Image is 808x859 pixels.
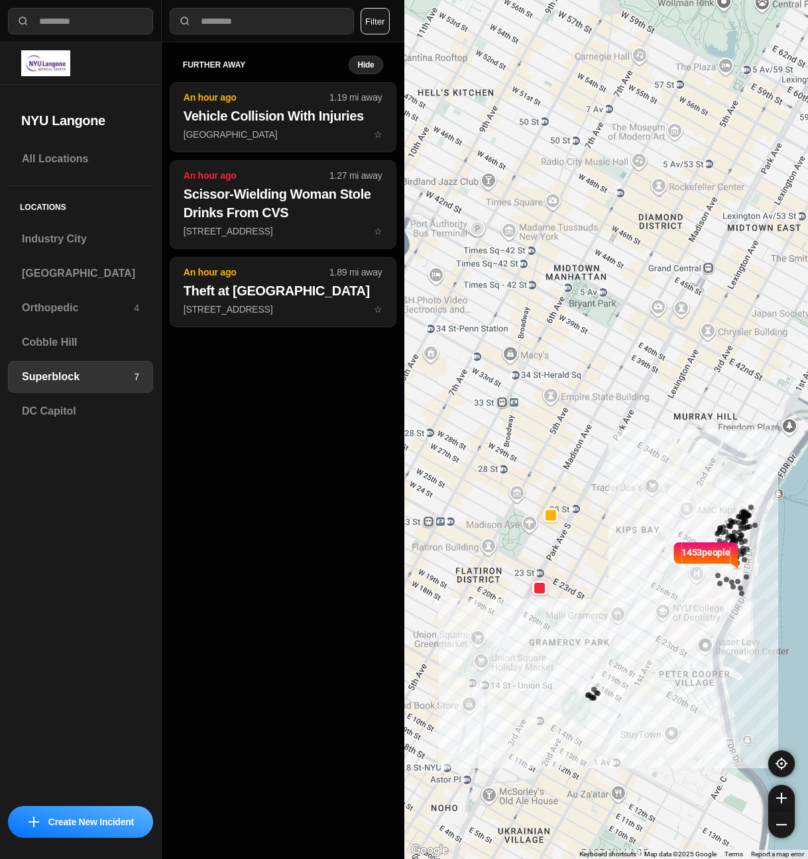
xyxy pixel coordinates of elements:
[22,231,139,247] h3: Industry City
[184,303,382,316] p: [STREET_ADDRESS]
[408,842,451,859] img: Google
[329,169,382,182] p: 1.27 mi away
[776,819,787,830] img: zoom-out
[48,815,134,829] p: Create New Incident
[579,850,636,859] button: Keyboard shortcuts
[730,540,740,570] img: notch
[184,91,329,104] p: An hour ago
[361,8,390,34] button: Filter
[671,540,681,570] img: notch
[357,60,374,70] small: Hide
[768,811,795,838] button: zoom-out
[374,129,382,140] span: star
[776,793,787,803] img: zoom-in
[22,300,134,316] h3: Orthopedic
[178,15,192,28] img: search
[134,301,139,315] p: 4
[349,56,382,74] button: Hide
[8,327,153,358] a: Cobble Hill
[644,850,717,858] span: Map data ©2025 Google
[329,91,382,104] p: 1.19 mi away
[184,266,329,279] p: An hour ago
[184,281,382,300] h2: Theft at [GEOGRAPHIC_DATA]
[21,50,70,76] img: logo
[8,361,153,393] a: Superblock7
[768,750,795,777] button: recenter
[17,15,30,28] img: search
[170,160,396,249] button: An hour ago1.27 mi awayScissor-Wielding Woman Stole Drinks From CVS[STREET_ADDRESS]star
[184,185,382,222] h2: Scissor-Wielding Woman Stole Drinks From CVS
[184,225,382,238] p: [STREET_ADDRESS]
[408,842,451,859] a: Open this area in Google Maps (opens a new window)
[22,369,134,385] h3: Superblock
[184,169,329,182] p: An hour ago
[681,546,730,575] p: 1453 people
[8,223,153,255] a: Industry City
[8,143,153,175] a: All Locations
[22,151,139,167] h3: All Locations
[170,303,396,315] a: An hour ago1.89 mi awayTheft at [GEOGRAPHIC_DATA][STREET_ADDRESS]star
[170,128,396,140] a: An hour ago1.19 mi awayVehicle Collision With Injuries[GEOGRAPHIC_DATA]star
[8,292,153,324] a: Orthopedic4
[22,403,139,419] h3: DC Capitol
[8,395,153,427] a: DC Capitol
[170,257,396,327] button: An hour ago1.89 mi awayTheft at [GEOGRAPHIC_DATA][STREET_ADDRESS]star
[724,850,743,858] a: Terms (opens in new tab)
[183,60,349,70] h5: further away
[374,226,382,236] span: star
[8,806,153,838] button: iconCreate New Incident
[776,758,787,770] img: recenter
[22,334,139,350] h3: Cobble Hill
[751,850,804,858] a: Report a map error
[8,186,153,223] h5: Locations
[170,225,396,236] a: An hour ago1.27 mi awayScissor-Wielding Woman Stole Drinks From CVS[STREET_ADDRESS]star
[22,266,139,281] h3: [GEOGRAPHIC_DATA]
[134,370,139,383] p: 7
[29,817,39,827] img: icon
[21,111,140,130] h2: NYU Langone
[184,107,382,125] h2: Vehicle Collision With Injuries
[768,785,795,811] button: zoom-in
[374,304,382,315] span: star
[329,266,382,279] p: 1.89 mi away
[8,258,153,289] a: [GEOGRAPHIC_DATA]
[170,82,396,152] button: An hour ago1.19 mi awayVehicle Collision With Injuries[GEOGRAPHIC_DATA]star
[184,128,382,141] p: [GEOGRAPHIC_DATA]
